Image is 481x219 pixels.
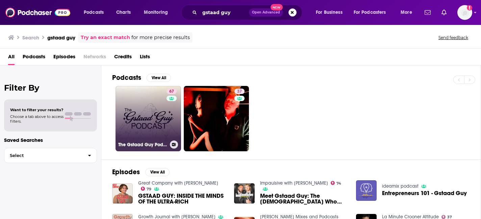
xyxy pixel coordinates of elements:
a: Impaulsive with Logan Paul [260,180,328,186]
a: 79 [141,187,152,191]
span: For Business [316,8,343,17]
span: Logged in as esmith_bg [457,5,472,20]
img: Entrepreneurs 101 - Gstaad Guy [356,180,377,201]
button: Open AdvancedNew [249,8,283,17]
span: Open Advanced [252,11,280,14]
a: GSTAAD GUY: INSIDE THE MINDS OF THE ULTRA-RICH [138,193,226,205]
span: 74 [336,182,341,185]
button: open menu [396,7,421,18]
span: For Podcasters [354,8,386,17]
h3: The Gstaad Guy Podcast [118,142,167,148]
h3: gstaad guy [47,34,75,41]
div: Search podcasts, credits, & more... [187,5,309,20]
h2: Episodes [112,168,140,176]
a: Podcasts [23,51,45,65]
button: View All [147,74,171,82]
span: Want to filter your results? [10,107,64,112]
a: Show notifications dropdown [422,7,433,18]
a: Credits [114,51,132,65]
a: Try an exact match [81,34,130,41]
a: Great Company with Jamie Laing [138,180,218,186]
a: 37 [234,89,245,94]
a: 37 [441,215,452,219]
span: Choose a tab above to access filters. [10,114,64,124]
button: Send feedback [436,35,470,40]
a: Show notifications dropdown [439,7,449,18]
p: Saved Searches [4,137,97,143]
span: 67 [169,88,174,95]
span: Monitoring [144,8,168,17]
span: Networks [83,51,106,65]
img: User Profile [457,5,472,20]
button: Select [4,148,97,163]
a: EpisodesView All [112,168,170,176]
h2: Podcasts [112,73,141,82]
button: View All [145,168,170,176]
span: 37 [237,88,242,95]
a: Entrepreneurs 101 - Gstaad Guy [382,190,467,196]
button: open menu [349,7,396,18]
span: New [271,4,283,10]
img: Podchaser - Follow, Share and Rate Podcasts [5,6,70,19]
span: for more precise results [131,34,190,41]
span: Meet Gstaad Guy: The [DEMOGRAPHIC_DATA] Who Made a Career Bullying Billionaires [260,193,348,205]
a: PodcastsView All [112,73,171,82]
span: 37 [447,216,452,219]
span: Podcasts [84,8,104,17]
a: 74 [331,181,341,185]
span: 79 [147,188,151,191]
button: open menu [311,7,351,18]
button: open menu [79,7,112,18]
span: Charts [116,8,131,17]
a: 37 [184,86,249,151]
h2: Filter By [4,83,97,93]
a: 67The Gstaad Guy Podcast [116,86,181,151]
a: All [8,51,15,65]
a: Episodes [53,51,75,65]
h3: Search [22,34,39,41]
a: Lists [140,51,150,65]
a: Charts [112,7,135,18]
img: Meet Gstaad Guy: The 27-Year-Old Who Made a Career Bullying Billionaires [234,183,255,204]
span: Select [4,153,82,158]
a: 67 [167,89,177,94]
input: Search podcasts, credits, & more... [200,7,249,18]
img: GSTAAD GUY: INSIDE THE MINDS OF THE ULTRA-RICH [112,183,133,204]
a: ideamix podcast [382,183,419,189]
span: More [401,8,412,17]
button: Show profile menu [457,5,472,20]
button: open menu [139,7,177,18]
svg: Add a profile image [467,5,472,10]
a: Meet Gstaad Guy: The 27-Year-Old Who Made a Career Bullying Billionaires [260,193,348,205]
